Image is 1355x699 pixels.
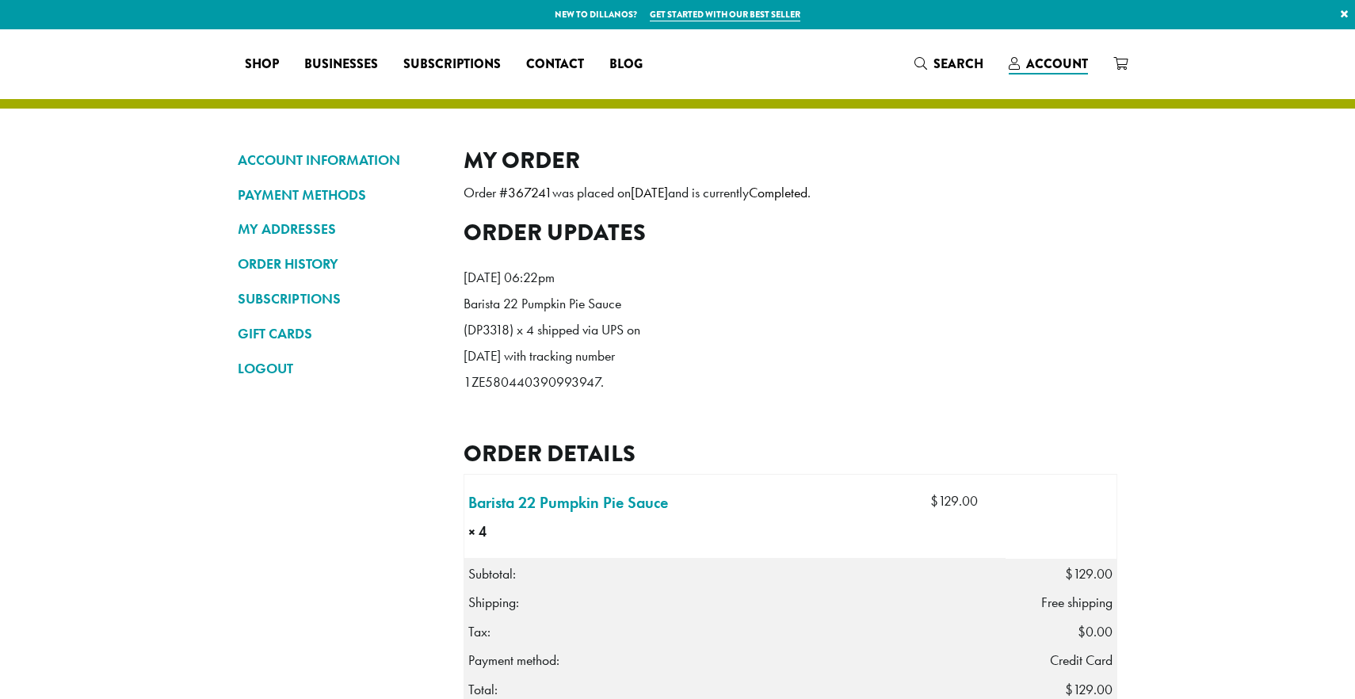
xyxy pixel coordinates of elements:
span: Shop [245,55,279,74]
h2: Order details [464,440,1117,468]
strong: × 4 [468,521,537,542]
span: Search [933,55,983,73]
a: GIFT CARDS [238,320,440,347]
a: ORDER HISTORY [238,250,440,277]
span: $ [1065,565,1073,582]
p: Barista 22 Pumpkin Pie Sauce (DP3318) x 4 shipped via UPS on [DATE] with tracking number 1ZE58044... [464,291,646,395]
a: MY ADDRESSES [238,216,440,243]
p: [DATE] 06:22pm [464,265,646,291]
a: LOGOUT [238,355,440,382]
th: Subtotal: [464,560,1006,589]
a: Search [902,51,996,77]
a: ACCOUNT INFORMATION [238,147,440,174]
a: Barista 22 Pumpkin Pie Sauce [468,491,668,514]
span: $ [930,492,938,510]
mark: 367241 [508,184,552,201]
h2: Order updates [464,219,1117,246]
a: Shop [232,52,292,77]
a: Get started with our best seller [650,8,800,21]
h2: My Order [464,147,1117,174]
span: Businesses [304,55,378,74]
span: Account [1026,55,1088,73]
span: Blog [609,55,643,74]
span: 129.00 [1065,565,1113,582]
span: 0.00 [1078,623,1113,640]
td: Credit Card [1006,646,1116,674]
span: 129.00 [1065,681,1113,698]
a: PAYMENT METHODS [238,181,440,208]
th: Shipping: [464,588,1006,617]
span: Subscriptions [403,55,501,74]
span: $ [1065,681,1073,698]
span: $ [1078,623,1086,640]
th: Tax: [464,617,1006,646]
p: Order # was placed on and is currently . [464,180,1117,206]
a: SUBSCRIPTIONS [238,285,440,312]
bdi: 129.00 [930,492,978,510]
span: Contact [526,55,584,74]
th: Payment method: [464,646,1006,674]
mark: [DATE] [631,184,668,201]
mark: Completed [749,184,807,201]
td: Free shipping [1006,588,1116,617]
